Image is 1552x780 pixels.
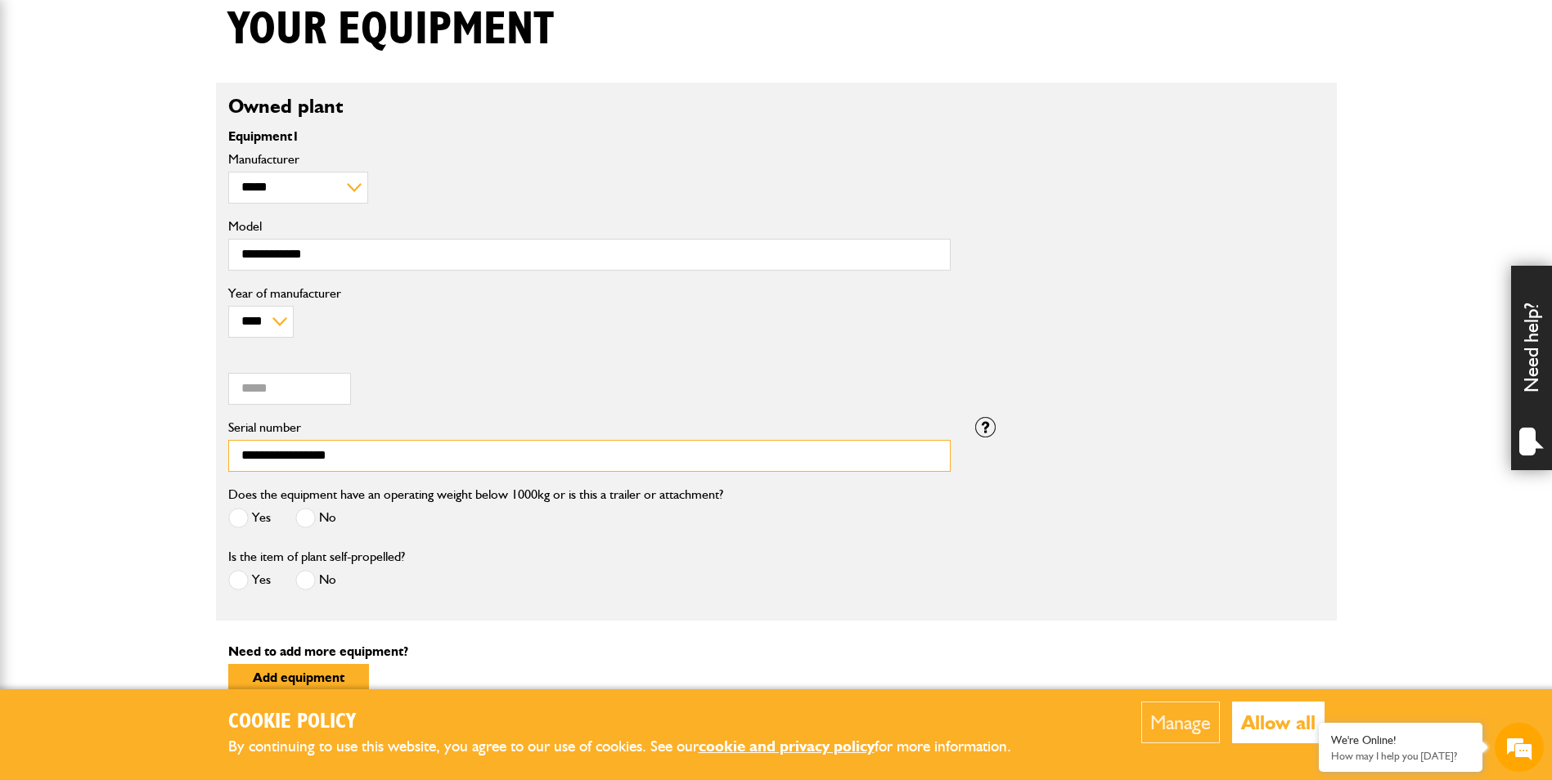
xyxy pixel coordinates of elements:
label: Model [228,220,951,233]
h1: Your equipment [228,2,554,57]
h2: Owned plant [228,95,1325,119]
label: Is the item of plant self-propelled? [228,550,405,563]
label: Serial number [228,421,951,434]
label: Yes [228,508,271,528]
div: Chat with us now [85,92,275,113]
label: Does the equipment have an operating weight below 1000kg or is this a trailer or attachment? [228,488,723,501]
img: d_20077148190_company_1631870298795_20077148190 [28,91,69,114]
textarea: Type your message and hit 'Enter' [21,296,299,490]
label: No [295,508,336,528]
a: cookie and privacy policy [699,737,875,755]
button: Allow all [1232,702,1325,743]
div: Minimize live chat window [268,8,308,47]
p: Need to add more equipment? [228,645,1325,658]
input: Enter your email address [21,199,299,235]
label: Yes [228,570,271,590]
input: Enter your last name [21,151,299,187]
span: 1 [292,128,299,144]
p: How may I help you today? [1331,750,1470,762]
label: Year of manufacturer [228,287,951,300]
p: By continuing to use this website, you agree to our use of cookies. See our for more information. [228,734,1038,760]
em: Start Chat [223,504,297,526]
label: No [295,570,336,590]
button: Manage [1141,702,1220,743]
div: Need help? [1511,266,1552,470]
h2: Cookie Policy [228,710,1038,735]
div: We're Online! [1331,733,1470,747]
label: Manufacturer [228,153,951,166]
input: Enter your phone number [21,248,299,284]
p: Equipment [228,130,951,143]
button: Add equipment [228,664,369,691]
